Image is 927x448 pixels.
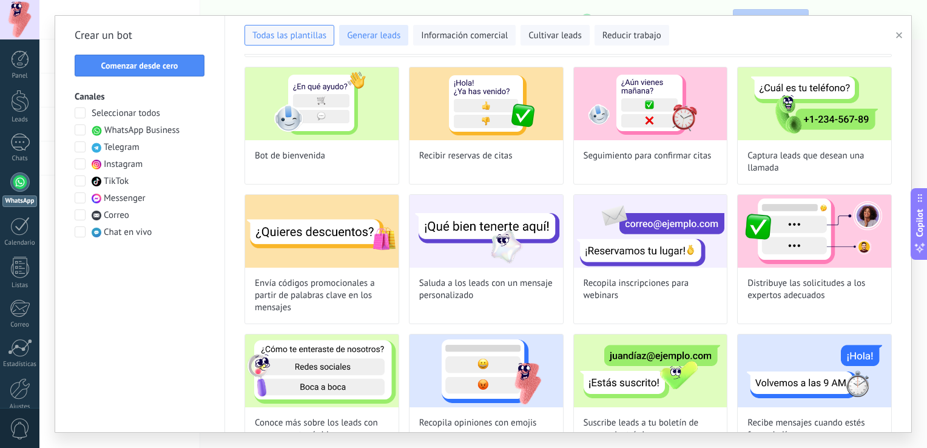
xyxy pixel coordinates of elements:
img: Seguimiento para confirmar citas [574,67,727,140]
img: Distribuye las solicitudes a los expertos adecuados [738,195,891,268]
button: Generar leads [339,25,408,46]
img: Bot de bienvenida [245,67,399,140]
span: Bot de bienvenida [255,150,325,162]
span: Seguimiento para confirmar citas [584,150,712,162]
span: WhatsApp Business [104,124,180,137]
div: Panel [2,72,38,80]
span: Conoce más sobre los leads con una encuesta rápida [255,417,389,441]
img: Recopila inscripciones para webinars [574,195,727,268]
h3: Canales [75,91,205,103]
button: Reducir trabajo [595,25,669,46]
span: Comenzar desde cero [101,61,178,70]
div: Estadísticas [2,361,38,368]
div: Ajustes [2,403,38,411]
span: Copilot [914,209,926,237]
div: Chats [2,155,38,163]
span: Recibe mensajes cuando estés fuera de línea [747,417,881,441]
span: Envía códigos promocionales a partir de palabras clave en los mensajes [255,277,389,314]
h2: Crear un bot [75,25,205,45]
img: Recibir reservas de citas [410,67,563,140]
span: Suscribe leads a tu boletín de correo electrónico [584,417,718,441]
span: Seleccionar todos [92,107,160,120]
div: Leads [2,116,38,124]
div: WhatsApp [2,195,37,207]
img: Recopila opiniones con emojis [410,334,563,407]
button: Cultivar leads [521,25,589,46]
span: Chat en vivo [104,226,152,239]
img: Conoce más sobre los leads con una encuesta rápida [245,334,399,407]
span: Messenger [104,192,146,205]
span: Recibir reservas de citas [419,150,513,162]
span: Saluda a los leads con un mensaje personalizado [419,277,553,302]
button: Todas las plantillas [244,25,334,46]
span: TikTok [104,175,129,188]
img: Saluda a los leads con un mensaje personalizado [410,195,563,268]
span: Recopila opiniones con emojis [419,417,537,429]
img: Envía códigos promocionales a partir de palabras clave en los mensajes [245,195,399,268]
span: Correo [104,209,129,222]
span: Telegram [104,141,140,154]
span: Generar leads [347,30,400,42]
button: Comenzar desde cero [75,55,204,76]
img: Suscribe leads a tu boletín de correo electrónico [574,334,727,407]
span: Cultivar leads [528,30,581,42]
span: Información comercial [421,30,508,42]
div: Listas [2,282,38,290]
img: Captura leads que desean una llamada [738,67,891,140]
span: Instagram [104,158,143,171]
img: Recibe mensajes cuando estés fuera de línea [738,334,891,407]
span: Reducir trabajo [602,30,661,42]
span: Recopila inscripciones para webinars [584,277,718,302]
div: Correo [2,321,38,329]
span: Distribuye las solicitudes a los expertos adecuados [747,277,881,302]
span: Todas las plantillas [252,30,326,42]
span: Captura leads que desean una llamada [747,150,881,174]
div: Calendario [2,239,38,247]
button: Información comercial [413,25,516,46]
